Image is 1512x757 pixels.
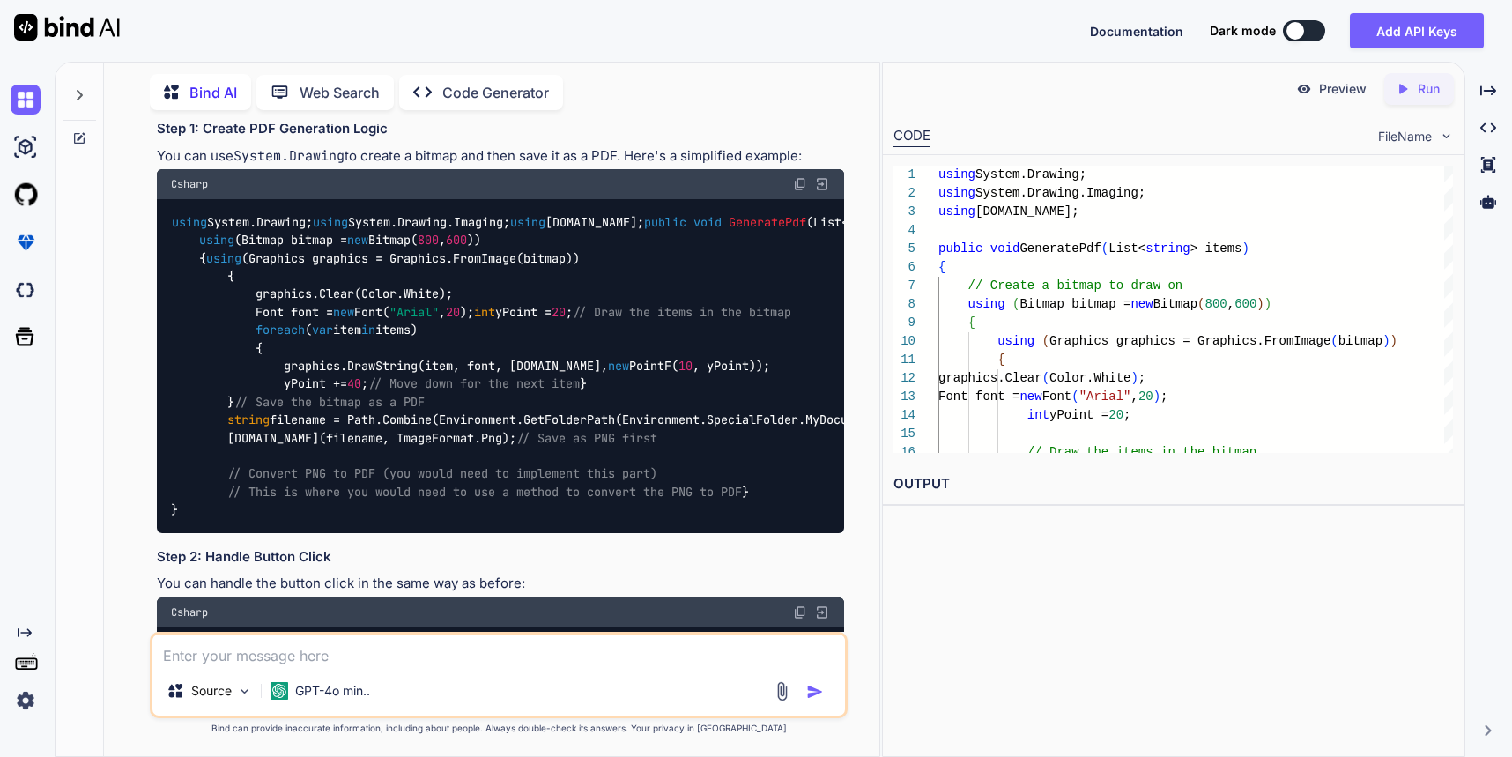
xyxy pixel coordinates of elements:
span: List< > items [813,214,940,230]
img: githubLight [11,180,41,210]
span: // Draw the items in the bitmap [1027,445,1256,459]
img: ai-studio [11,132,41,162]
span: 800 [1204,297,1227,311]
span: 20 [446,304,460,320]
img: Open in Browser [814,176,830,192]
img: Open in Browser [814,605,830,620]
span: int [1027,408,1049,422]
span: ( [1197,297,1204,311]
span: foreach [256,323,305,338]
button: Add API Keys [1350,13,1484,48]
span: new [333,304,354,320]
span: // Save the bitmap as a PDF [234,394,425,410]
img: premium [11,227,41,257]
span: , [1227,297,1234,311]
span: [DOMAIN_NAME]; [975,204,1079,219]
div: 16 [893,443,915,462]
span: // Convert PNG to PDF (you would need to implement this part) [227,466,657,482]
span: Font [1042,390,1072,404]
span: new [1019,390,1041,404]
span: int [474,304,495,320]
span: ) [1390,334,1397,348]
div: 1 [893,166,915,184]
span: 600 [446,233,467,249]
span: System.Drawing; [975,167,1086,182]
span: in [361,323,375,338]
span: GeneratePdf [729,214,806,230]
span: using [968,297,1005,311]
span: 40 [347,376,361,392]
span: "Arial" [1079,390,1131,404]
span: FileName [1378,128,1432,145]
code: System.Drawing [233,147,345,165]
img: Pick Models [237,684,252,699]
span: ) [1382,334,1390,348]
span: Documentation [1090,24,1183,39]
code: System.Drawing; System.Drawing.Imaging; [DOMAIN_NAME]; { (Bitmap bitmap = Bitmap( , )) { (Graphic... [171,213,1159,519]
span: using [313,214,348,230]
span: 10 [678,358,693,374]
p: Web Search [300,82,380,103]
img: attachment [772,681,792,701]
span: ) [1256,297,1264,311]
span: { [968,315,975,330]
span: GeneratePdf [1019,241,1101,256]
span: 20 [552,304,566,320]
span: > items [1190,241,1242,256]
p: Preview [1319,80,1367,98]
p: Bind can provide inaccurate information, including about people. Always double-check its answers.... [150,722,848,735]
span: string [1145,241,1190,256]
img: copy [793,177,807,191]
img: preview [1296,81,1312,97]
span: Graphics graphics = Graphics.FromImage [1049,334,1330,348]
span: "Arial" [389,304,439,320]
span: ; [1123,408,1130,422]
span: using [997,334,1034,348]
span: ( [1330,334,1338,348]
span: ( ) [644,214,947,230]
div: 3 [893,203,915,221]
div: 2 [893,184,915,203]
span: // Draw the items in the bitmap [573,304,791,320]
span: Csharp [171,605,208,620]
span: using [938,204,975,219]
p: Bind AI [189,82,237,103]
span: ) [1130,371,1138,385]
span: 20 [1108,408,1123,422]
div: CODE [893,126,930,147]
span: using [510,214,545,230]
span: ( [1071,390,1078,404]
span: Font font = [938,390,1019,404]
span: Csharp [171,177,208,191]
span: yPoint = [1049,408,1108,422]
span: ) [1264,297,1271,311]
span: public [938,241,982,256]
span: Bitmap bitmap = [1019,297,1130,311]
img: GPT-4o mini [271,682,288,700]
div: 12 [893,369,915,388]
div: 6 [893,258,915,277]
img: chevron down [1439,129,1454,144]
span: 20 [1138,390,1153,404]
img: copy [793,605,807,620]
span: Dark mode [1210,22,1276,40]
div: 7 [893,277,915,295]
div: 8 [893,295,915,314]
img: darkCloudIdeIcon [11,275,41,305]
span: System.Drawing.Imaging; [975,186,1145,200]
span: ( [1042,334,1049,348]
img: settings [11,686,41,716]
span: ) [1153,390,1160,404]
img: Bind AI [14,14,120,41]
span: ( [1012,297,1019,311]
span: 600 [1234,297,1256,311]
span: ; [1160,390,1167,404]
p: Source [191,682,232,700]
span: string [227,412,270,428]
img: icon [806,683,824,701]
span: { [938,260,945,274]
div: 14 [893,406,915,425]
img: chat [11,85,41,115]
div: 13 [893,388,915,406]
span: ) [1241,241,1249,256]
